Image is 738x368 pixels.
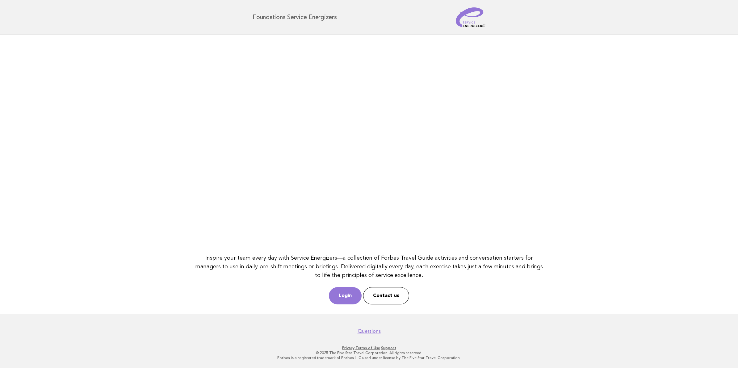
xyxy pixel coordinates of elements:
a: Login [329,287,362,304]
img: Service Energizers [456,7,485,27]
a: Terms of Use [355,346,380,350]
p: © 2025 The Five Star Travel Corporation. All rights reserved. [180,350,558,355]
a: Support [381,346,396,350]
p: Inspire your team every day with Service Energizers—a collection of Forbes Travel Guide activitie... [192,254,546,280]
p: · · [180,345,558,350]
p: Forbes is a registered trademark of Forbes LLC used under license by The Five Star Travel Corpora... [180,355,558,360]
a: Contact us [363,287,409,304]
iframe: YouTube video player [192,44,546,243]
h1: Foundations Service Energizers [253,14,337,20]
a: Questions [358,328,381,334]
a: Privacy [342,346,354,350]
